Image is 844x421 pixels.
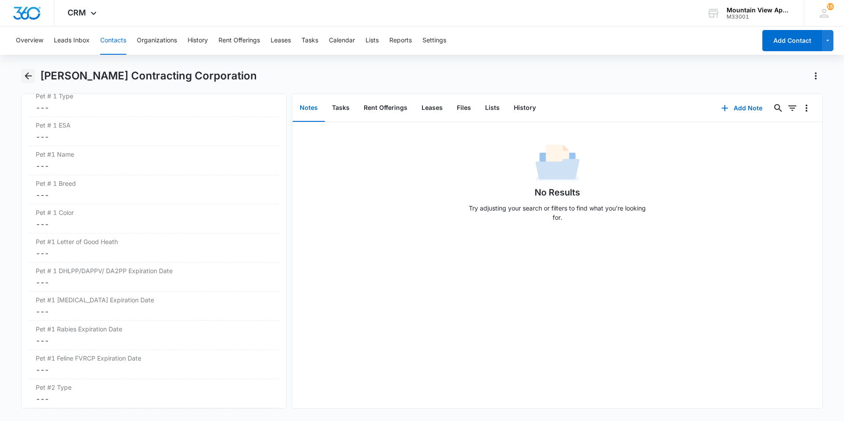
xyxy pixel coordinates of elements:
button: History [188,26,208,55]
button: Notes [293,94,325,122]
div: Pet #1 [MEDICAL_DATA] Expiration Date--- [29,292,279,321]
button: Calendar [329,26,355,55]
button: Add Contact [762,30,822,51]
button: Search... [771,101,785,115]
label: Pet #1 Feline FVRCP Expiration Date [36,353,272,363]
span: CRM [68,8,86,17]
h1: No Results [535,186,580,199]
img: No Data [535,142,580,186]
button: Lists [365,26,379,55]
dd: --- [36,161,272,171]
div: Pet # 1 Type--- [29,88,279,117]
label: Pet #2 Type [36,383,272,392]
div: Pet #1 Rabies Expiration Date--- [29,321,279,350]
div: Pet #2 Type--- [29,379,279,408]
label: Pet #1 [MEDICAL_DATA] Expiration Date [36,295,272,304]
p: Try adjusting your search or filters to find what you’re looking for. [465,203,650,222]
div: Pet # 1 DHLPP/DAPPV/ DA2PP Expiration Date--- [29,263,279,292]
button: History [507,94,543,122]
label: Pet # 1 DHLPP/DAPPV/ DA2PP Expiration Date [36,266,272,275]
button: Rent Offerings [357,94,414,122]
label: Pet # 1 Type [36,91,272,101]
div: Pet #1 Feline FVRCP Expiration Date--- [29,350,279,379]
div: notifications count [827,3,834,10]
button: Overview [16,26,43,55]
dd: --- [36,394,272,404]
button: Tasks [325,94,357,122]
dd: --- [36,248,272,259]
button: Back [21,69,35,83]
button: Tasks [301,26,318,55]
label: Pet # 1 Breed [36,179,272,188]
label: Pet #1 Rabies Expiration Date [36,324,272,334]
div: Pet #1 Name--- [29,146,279,175]
span: 152 [827,3,834,10]
dd: --- [36,277,272,288]
div: Pet # 1 Breed--- [29,175,279,204]
div: Pet # 1 ESA--- [29,117,279,146]
button: Actions [809,69,823,83]
dd: --- [36,102,272,113]
dd: --- [36,335,272,346]
h1: [PERSON_NAME] Contracting Corporation [40,69,257,83]
dd: --- [36,132,272,142]
button: Lists [478,94,507,122]
button: Overflow Menu [799,101,814,115]
button: Reports [389,26,412,55]
div: Pet # 1 Color--- [29,204,279,233]
label: Pet #1 Letter of Good Heath [36,237,272,246]
button: Organizations [137,26,177,55]
label: Pet #1 Name [36,150,272,159]
div: account name [727,7,791,14]
label: Pet # 1 ESA [36,120,272,130]
button: Contacts [100,26,126,55]
button: Files [450,94,478,122]
button: Settings [422,26,446,55]
label: Pet # 1 Color [36,208,272,217]
dd: --- [36,219,272,229]
button: Leases [271,26,291,55]
div: account id [727,14,791,20]
dd: --- [36,365,272,375]
dd: --- [36,306,272,317]
button: Add Note [712,98,771,119]
button: Filters [785,101,799,115]
button: Leads Inbox [54,26,90,55]
div: Pet #1 Letter of Good Heath--- [29,233,279,263]
button: Rent Offerings [219,26,260,55]
button: Leases [414,94,450,122]
dd: --- [36,190,272,200]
